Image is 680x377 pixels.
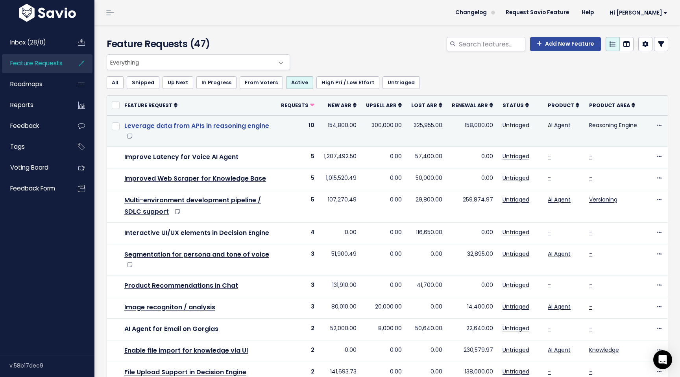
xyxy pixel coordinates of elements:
[589,303,592,310] a: -
[503,250,529,258] a: Untriaged
[276,340,319,362] td: 2
[589,101,635,109] a: Product Area
[589,250,592,258] a: -
[319,275,361,297] td: 131,910.00
[407,168,447,190] td: 50,000.00
[548,101,579,109] a: Product
[9,355,94,376] div: v.58b17dec9
[319,340,361,362] td: 0.00
[10,184,55,192] span: Feedback form
[411,102,437,109] span: Lost ARR
[548,196,571,203] a: AI Agent
[452,101,493,109] a: Renewal ARR
[10,59,63,67] span: Feature Requests
[503,368,529,375] a: Untriaged
[107,54,290,70] span: Everything
[548,250,571,258] a: AI Agent
[319,319,361,340] td: 52,000.00
[2,75,65,93] a: Roadmaps
[107,76,124,89] a: All
[10,80,42,88] span: Roadmaps
[447,146,498,168] td: 0.00
[452,102,488,109] span: Renewal ARR
[124,303,215,312] a: Image recogniton / analysis
[124,102,172,109] span: Feature Request
[361,222,407,244] td: 0.00
[319,297,361,318] td: 80,010.00
[411,101,442,109] a: Lost ARR
[548,281,551,289] a: -
[17,4,78,22] img: logo-white.9d6f32f41409.svg
[589,346,619,354] a: Knowledge
[107,55,274,70] span: Everything
[361,168,407,190] td: 0.00
[589,368,592,375] a: -
[124,196,261,216] a: Multi-environment development pipeline / SDLC support
[503,101,529,109] a: Status
[548,368,551,375] a: -
[499,7,575,18] a: Request Savio Feature
[286,76,313,89] a: Active
[124,281,238,290] a: Product Recommendations in Chat
[503,121,529,129] a: Untriaged
[276,222,319,244] td: 4
[407,222,447,244] td: 116,650.00
[455,10,487,15] span: Changelog
[361,275,407,297] td: 0.00
[447,168,498,190] td: 0.00
[589,174,592,182] a: -
[10,122,39,130] span: Feedback
[548,174,551,182] a: -
[361,190,407,222] td: 0.00
[458,37,525,51] input: Search features...
[316,76,379,89] a: High Pri / Low Effort
[281,101,314,109] a: Requests
[328,102,351,109] span: New ARR
[361,115,407,146] td: 300,000.00
[503,346,529,354] a: Untriaged
[319,244,361,275] td: 51,900.49
[503,152,529,160] a: Untriaged
[276,275,319,297] td: 3
[366,101,402,109] a: Upsell ARR
[447,222,498,244] td: 0.00
[361,319,407,340] td: 8,000.00
[589,324,592,332] a: -
[653,350,672,369] div: Open Intercom Messenger
[575,7,600,18] a: Help
[2,179,65,198] a: Feedback form
[447,190,498,222] td: 259,874.97
[10,38,46,46] span: Inbox (28/0)
[589,121,637,129] a: Reasoning Engine
[281,102,309,109] span: Requests
[276,168,319,190] td: 5
[548,303,571,310] a: AI Agent
[447,297,498,318] td: 14,400.00
[276,244,319,275] td: 3
[124,228,269,237] a: Interactive UI/UX elements in Decision Engine
[407,275,447,297] td: 41,700.00
[503,102,524,109] span: Status
[319,115,361,146] td: 154,800.00
[407,244,447,275] td: 0.00
[407,340,447,362] td: 0.00
[2,54,65,72] a: Feature Requests
[319,168,361,190] td: 1,015,520.49
[276,115,319,146] td: 10
[319,222,361,244] td: 0.00
[361,146,407,168] td: 0.00
[548,121,571,129] a: AI Agent
[589,102,630,109] span: Product Area
[447,115,498,146] td: 158,000.00
[503,196,529,203] a: Untriaged
[503,281,529,289] a: Untriaged
[124,101,177,109] a: Feature Request
[276,297,319,318] td: 3
[10,142,25,151] span: Tags
[361,297,407,318] td: 20,000.00
[107,37,286,51] h4: Feature Requests (47)
[589,196,617,203] a: Versioning
[276,146,319,168] td: 5
[124,121,269,130] a: Leverage data from APIs in reasoning engine
[548,324,551,332] a: -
